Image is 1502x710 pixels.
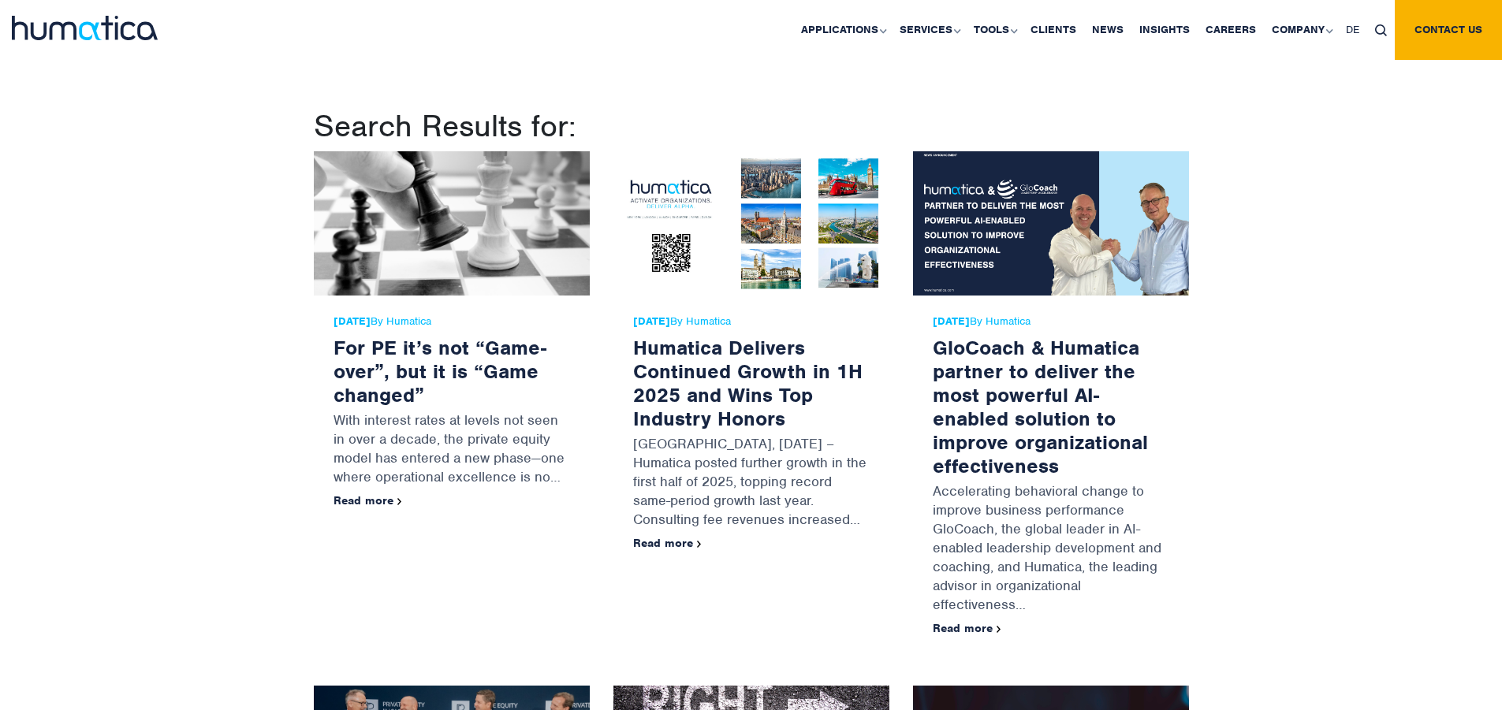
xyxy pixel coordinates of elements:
[913,151,1189,296] img: GloCoach & Humatica partner to deliver the most powerful AI-enabled solution to improve organizat...
[1346,23,1359,36] span: DE
[997,626,1001,633] img: arrowicon
[1375,24,1387,36] img: search_icon
[334,493,402,507] a: Read more
[334,314,371,328] strong: [DATE]
[334,407,570,494] p: With interest rates at levels not seen in over a decade, the private equity model has entered a n...
[633,315,870,328] span: By Humatica
[12,16,158,40] img: logo
[633,335,863,431] a: Humatica Delivers Continued Growth in 1H 2025 and Wins Top Industry Honors
[933,478,1169,622] p: Accelerating behavioral change to improve business performance GloCoach, the global leader in AI-...
[314,107,1189,145] h1: Search Results for:
[933,314,970,328] strong: [DATE]
[334,335,546,407] a: For PE it’s not “Game-over”, but it is “Game changed”
[933,335,1148,478] a: GloCoach & Humatica partner to deliver the most powerful AI-enabled solution to improve organizat...
[314,151,590,296] img: For PE it’s not “Game-over”, but it is “Game changed”
[633,314,670,328] strong: [DATE]
[933,315,1169,328] span: By Humatica
[697,541,702,548] img: arrowicon
[633,430,870,537] p: [GEOGRAPHIC_DATA], [DATE] – Humatica posted further growth in the first half of 2025, topping rec...
[933,621,1001,635] a: Read more
[397,498,402,505] img: arrowicon
[633,536,702,550] a: Read more
[613,151,889,296] img: Humatica Delivers Continued Growth in 1H 2025 and Wins Top Industry Honors
[334,315,570,328] span: By Humatica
